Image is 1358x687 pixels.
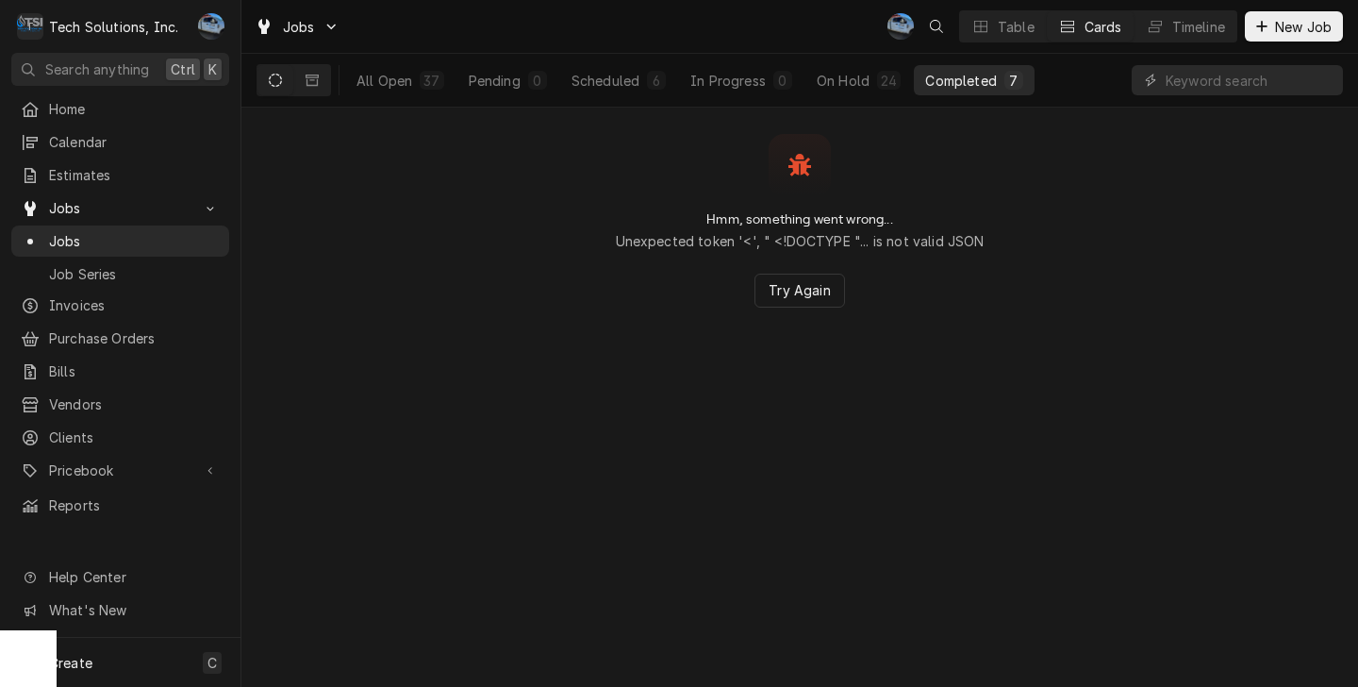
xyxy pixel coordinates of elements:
[11,490,229,521] a: Reports
[1245,11,1343,42] button: New Job
[11,561,229,593] a: Go to Help Center
[49,655,92,671] span: Create
[49,495,220,515] span: Reports
[11,595,229,626] a: Go to What's New
[11,226,229,257] a: Jobs
[49,328,220,348] span: Purchase Orders
[11,259,229,290] a: Job Series
[49,567,218,587] span: Help Center
[17,13,43,40] div: T
[1172,17,1225,37] div: Timeline
[921,11,952,42] button: Open search
[616,231,985,251] p: Unexpected token '<', " <!DOCTYPE "... is not valid JSON
[356,71,412,91] div: All Open
[11,455,229,486] a: Go to Pricebook
[817,71,869,91] div: On Hold
[881,71,897,91] div: 24
[49,264,220,284] span: Job Series
[49,394,220,414] span: Vendors
[49,600,218,620] span: What's New
[11,422,229,453] a: Clients
[11,159,229,191] a: Estimates
[11,389,229,420] a: Vendors
[925,71,996,91] div: Completed
[11,53,229,86] button: Search anythingCtrlK
[247,11,347,42] a: Go to Jobs
[1008,71,1019,91] div: 7
[765,280,834,300] span: Try Again
[1085,17,1122,37] div: Cards
[571,71,639,91] div: Scheduled
[11,193,229,224] a: Go to Jobs
[754,274,844,308] button: Try Again
[11,126,229,158] a: Calendar
[198,13,224,40] div: Joe Paschal's Avatar
[283,17,315,37] span: Jobs
[49,17,178,37] div: Tech Solutions, Inc.
[469,71,521,91] div: Pending
[49,99,220,119] span: Home
[777,71,788,91] div: 0
[171,59,195,79] span: Ctrl
[651,71,662,91] div: 6
[998,17,1035,37] div: Table
[208,59,217,79] span: K
[11,356,229,387] a: Bills
[49,295,220,315] span: Invoices
[49,231,220,251] span: Jobs
[887,13,914,40] div: JP
[49,427,220,447] span: Clients
[198,13,224,40] div: JP
[207,653,217,673] span: C
[11,93,229,125] a: Home
[49,165,220,185] span: Estimates
[11,323,229,354] a: Purchase Orders
[49,461,191,480] span: Pricebook
[49,132,220,152] span: Calendar
[49,361,220,381] span: Bills
[1271,17,1335,37] span: New Job
[706,211,892,227] h2: Hmm, something went wrong...
[887,13,914,40] div: Joe Paschal's Avatar
[49,198,191,218] span: Jobs
[11,290,229,321] a: Invoices
[690,71,766,91] div: In Progress
[45,59,149,79] span: Search anything
[532,71,543,91] div: 0
[1166,65,1333,95] input: Keyword search
[423,71,439,91] div: 37
[17,13,43,40] div: Tech Solutions, Inc.'s Avatar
